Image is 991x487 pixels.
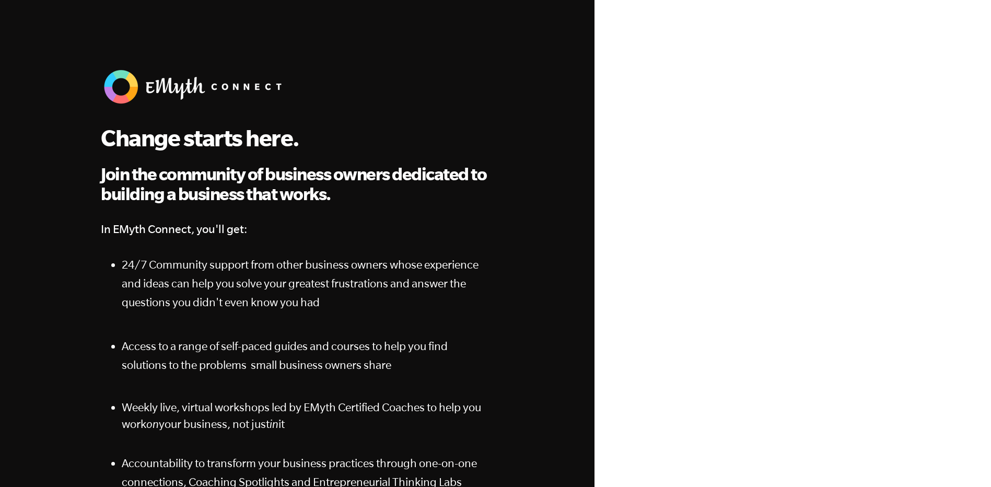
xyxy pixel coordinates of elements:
[101,164,494,204] h2: Join the community of business owners dedicated to building a business that works.
[146,418,159,430] em: on
[278,418,285,430] span: it
[270,418,278,430] em: in
[159,418,270,430] span: your business, not just
[101,124,494,152] h1: Change starts here.
[122,401,481,430] span: Weekly live, virtual workshops led by EMyth Certified Coaches to help you work
[122,340,448,371] span: Access to a range of self-paced guides and courses to help you find solutions to the problems sma...
[101,219,494,238] h4: In EMyth Connect, you'll get:
[101,67,289,107] img: EMyth Connect Banner w White Text
[122,255,494,311] p: 24/7 Community support from other business owners whose experience and ideas can help you solve y...
[939,437,991,487] iframe: Chat Widget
